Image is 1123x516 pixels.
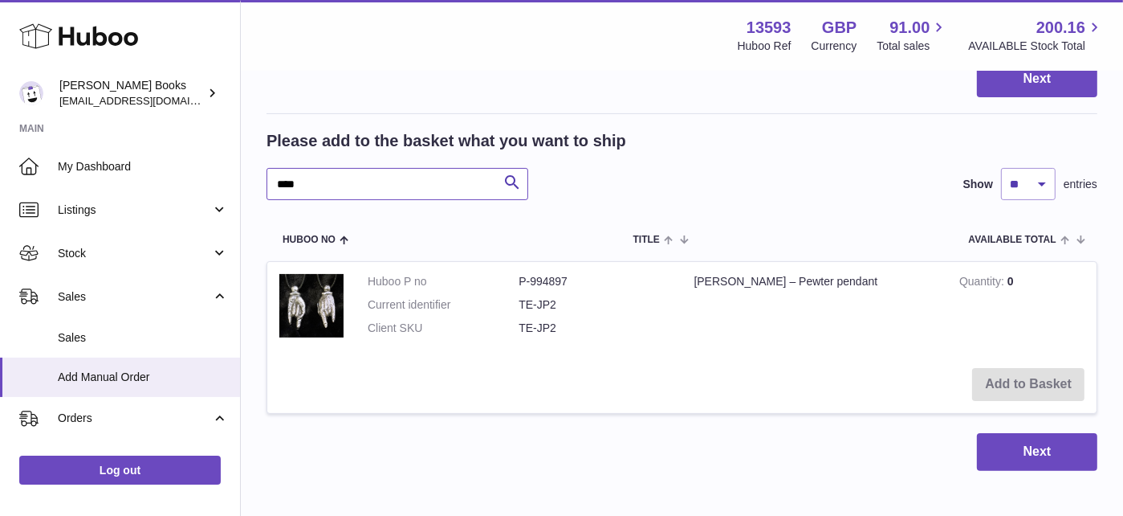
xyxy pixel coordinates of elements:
dd: P-994897 [519,274,669,289]
td: [PERSON_NAME] – Pewter pendant [682,262,948,356]
span: Add Manual Order [58,370,228,385]
div: Huboo Ref [738,39,791,54]
div: Currency [812,39,857,54]
strong: GBP [822,17,856,39]
dd: TE-JP2 [519,321,669,336]
span: My Dashboard [58,159,228,174]
img: Mano Cornuto – Pewter pendant [279,274,344,338]
td: 0 [947,262,1097,356]
h2: Please add to the basket what you want to ship [267,130,626,152]
dt: Huboo P no [368,274,519,289]
span: Listings [58,203,211,218]
label: Show [963,177,993,192]
span: AVAILABLE Stock Total [968,39,1104,54]
button: Next [977,60,1097,98]
a: 91.00 Total sales [877,17,948,54]
span: Sales [58,330,228,346]
span: Stock [58,246,211,261]
button: Next [977,433,1097,471]
span: Title [633,235,660,245]
dt: Client SKU [368,321,519,336]
dd: TE-JP2 [519,297,669,313]
div: [PERSON_NAME] Books [59,78,204,109]
span: entries [1064,177,1097,192]
a: Log out [19,456,221,485]
span: 91.00 [889,17,930,39]
span: Orders [58,411,211,426]
dt: Current identifier [368,297,519,313]
span: Huboo no [283,235,336,245]
span: [EMAIL_ADDRESS][DOMAIN_NAME] [59,94,236,107]
strong: Quantity [959,275,1007,292]
span: 200.16 [1036,17,1085,39]
span: Total sales [877,39,948,54]
a: 200.16 AVAILABLE Stock Total [968,17,1104,54]
img: info@troybooks.co.uk [19,81,43,105]
span: Sales [58,289,211,305]
span: AVAILABLE Total [969,235,1056,245]
strong: 13593 [747,17,791,39]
